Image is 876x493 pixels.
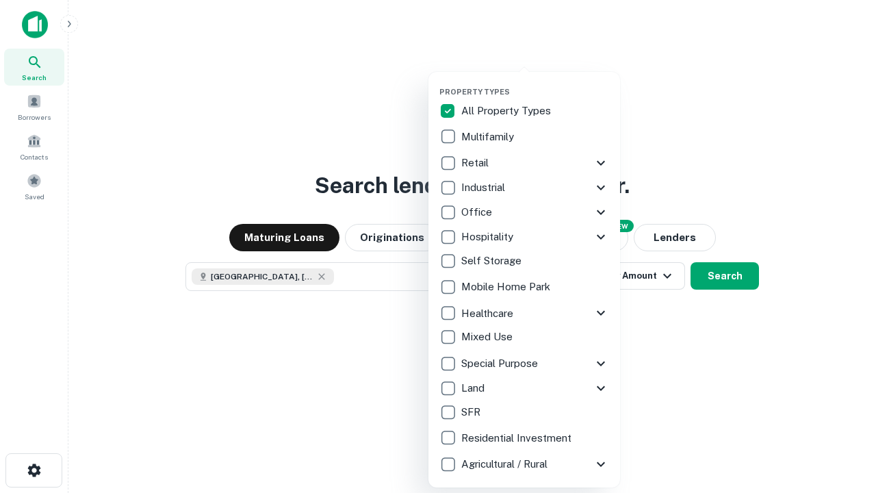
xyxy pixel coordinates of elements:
p: Industrial [461,179,508,196]
p: Hospitality [461,229,516,245]
div: Hospitality [439,225,609,249]
p: Multifamily [461,129,517,145]
div: Healthcare [439,301,609,325]
div: Industrial [439,175,609,200]
p: SFR [461,404,483,420]
p: Healthcare [461,305,516,322]
div: Agricultural / Rural [439,452,609,477]
div: Retail [439,151,609,175]
p: Land [461,380,487,396]
p: Special Purpose [461,355,541,372]
p: Agricultural / Rural [461,456,550,472]
iframe: Chat Widget [808,383,876,449]
p: Mixed Use [461,329,515,345]
p: Mobile Home Park [461,279,553,295]
p: Office [461,204,495,220]
p: Residential Investment [461,430,574,446]
p: Retail [461,155,491,171]
div: Office [439,200,609,225]
div: Land [439,376,609,401]
div: Special Purpose [439,351,609,376]
p: Self Storage [461,253,524,269]
span: Property Types [439,88,510,96]
p: All Property Types [461,103,554,119]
